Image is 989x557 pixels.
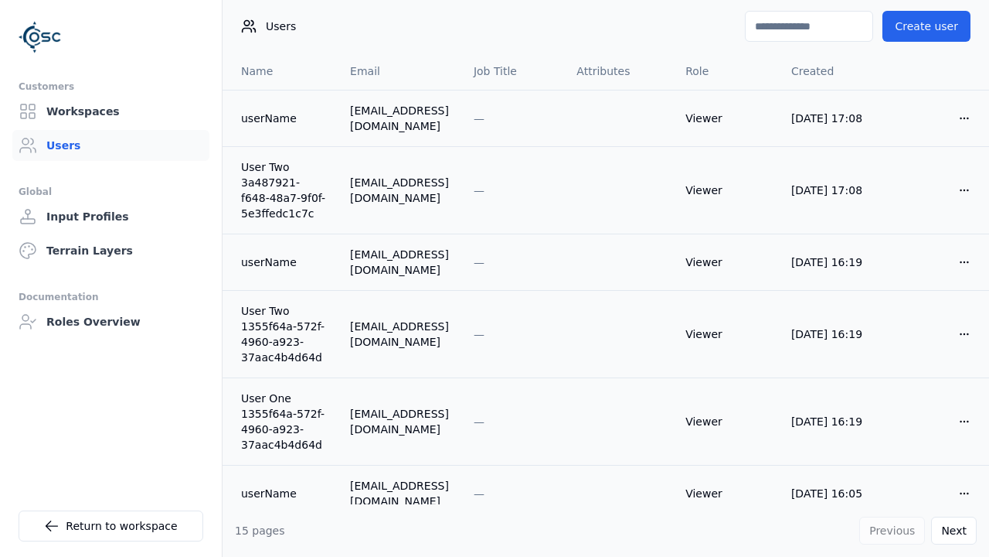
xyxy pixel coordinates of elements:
div: [DATE] 16:19 [791,326,873,342]
a: Roles Overview [12,306,209,337]
div: Documentation [19,288,203,306]
div: [DATE] 16:05 [791,486,873,501]
div: [DATE] 16:19 [791,255,873,270]
div: Customers [19,77,203,96]
button: Next [931,517,977,545]
img: Logo [19,15,62,59]
div: [EMAIL_ADDRESS][DOMAIN_NAME] [350,319,449,350]
div: [EMAIL_ADDRESS][DOMAIN_NAME] [350,247,449,278]
div: [EMAIL_ADDRESS][DOMAIN_NAME] [350,175,449,206]
div: Viewer [685,183,766,198]
div: [DATE] 16:19 [791,414,873,429]
a: Terrain Layers [12,235,209,266]
th: Job Title [461,53,564,90]
div: Viewer [685,255,766,270]
div: Viewer [685,111,766,126]
div: [DATE] 17:08 [791,111,873,126]
div: Global [19,183,203,201]
th: Created [779,53,885,90]
span: — [474,256,484,268]
span: — [474,184,484,196]
a: userName [241,486,325,501]
a: User One 1355f64a-572f-4960-a923-37aac4b4d64d [241,391,325,453]
div: [EMAIL_ADDRESS][DOMAIN_NAME] [350,103,449,134]
span: — [474,415,484,428]
div: Viewer [685,414,766,429]
button: Create user [882,11,970,42]
th: Attributes [564,53,673,90]
a: userName [241,255,325,270]
a: userName [241,111,325,126]
div: [EMAIL_ADDRESS][DOMAIN_NAME] [350,406,449,437]
span: — [474,328,484,340]
div: [EMAIL_ADDRESS][DOMAIN_NAME] [350,478,449,509]
th: Role [673,53,779,90]
span: Users [266,19,296,34]
th: Name [223,53,338,90]
a: User Two 1355f64a-572f-4960-a923-37aac4b4d64d [241,303,325,365]
a: Return to workspace [19,511,203,542]
a: Input Profiles [12,201,209,232]
th: Email [338,53,461,90]
div: Viewer [685,486,766,501]
a: User Two 3a487921-f648-48a7-9f0f-5e3ffedc1c7c [241,159,325,221]
a: Users [12,130,209,161]
div: Viewer [685,326,766,342]
span: — [474,112,484,125]
span: — [474,487,484,500]
div: [DATE] 17:08 [791,183,873,198]
span: 15 pages [235,525,285,537]
a: Workspaces [12,96,209,127]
